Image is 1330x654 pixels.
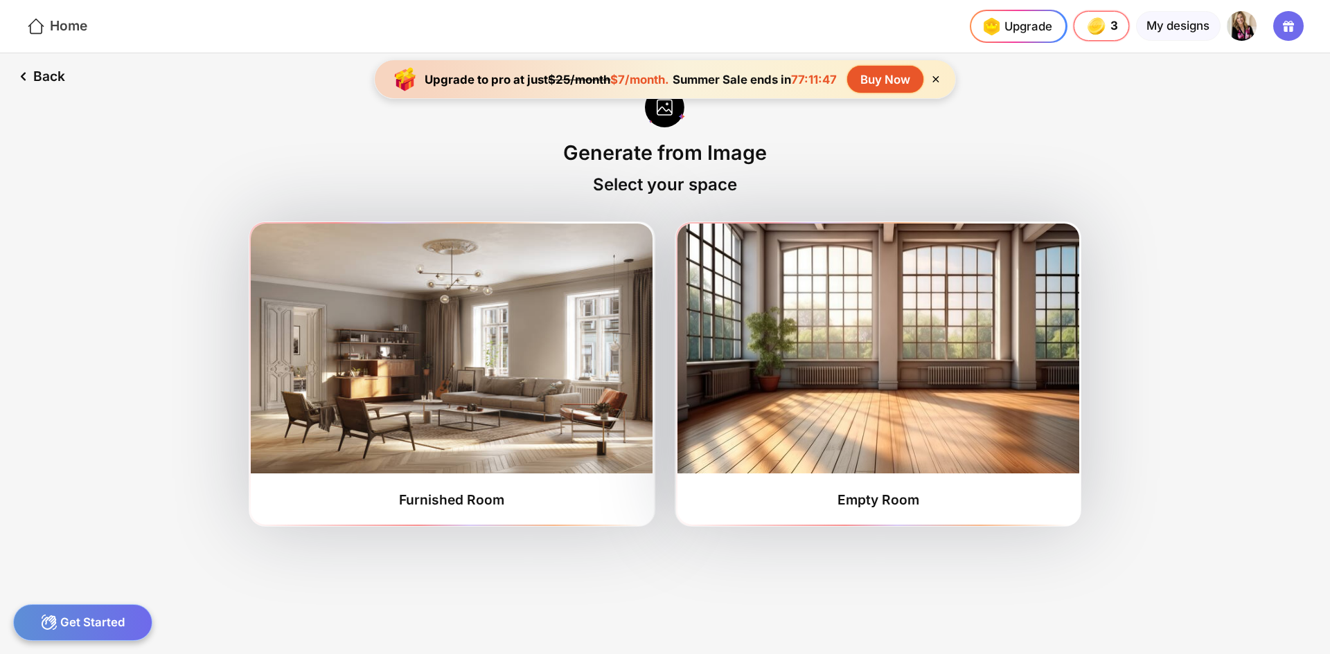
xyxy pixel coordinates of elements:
div: Home [26,17,87,37]
div: My designs [1136,11,1221,41]
img: upgrade-nav-btn-icon.gif [978,13,1004,39]
div: Empty Room [837,491,919,508]
img: furnishedRoom2.jpg [677,224,1079,473]
div: Furnished Room [399,491,504,508]
div: Summer Sale ends in [669,73,840,87]
div: Get Started [13,604,152,641]
div: Upgrade [978,13,1052,39]
img: McCarty_J%2020_1_pp.jpg [1227,11,1257,41]
div: Generate from Image [563,140,767,165]
div: Upgrade to pro at just [425,73,669,87]
div: Select your space [593,174,737,194]
span: $7/month. [610,73,669,87]
img: upgrade-banner-new-year-icon.gif [389,63,422,96]
span: $25/month [548,73,610,87]
span: 3 [1110,19,1119,33]
span: 77:11:47 [791,73,837,87]
img: furnishedRoom1.jpg [251,224,653,473]
div: Buy Now [847,66,923,93]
